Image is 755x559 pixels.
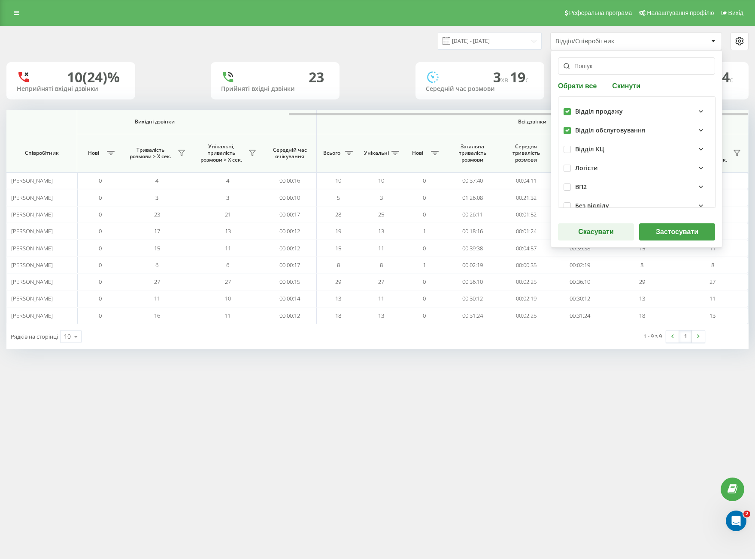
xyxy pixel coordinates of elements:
span: 13 [639,295,645,302]
span: 8 [711,261,714,269]
span: 0 [423,244,426,252]
span: 27 [378,278,384,286]
span: 11 [378,295,384,302]
div: Прийняті вхідні дзвінки [221,85,329,93]
span: 16 [154,312,160,319]
span: 0 [423,312,426,319]
td: 00:04:11 [499,172,553,189]
span: [PERSON_NAME] [11,227,53,235]
td: 00:30:12 [553,290,606,307]
td: 00:36:10 [553,273,606,290]
button: Скинути [609,81,643,90]
span: 15 [639,244,645,252]
span: 5 [337,194,340,201]
span: 13 [378,227,384,235]
td: 00:02:25 [499,307,553,324]
span: 3 [226,194,229,201]
span: 13 [225,227,231,235]
td: 00:18:16 [446,223,499,240]
button: Обрати все [558,81,599,90]
span: 0 [423,177,426,184]
span: 11 [710,244,716,252]
span: 11 [154,295,160,302]
div: 10 (24)% [67,69,120,85]
span: 3 [155,194,158,201]
span: 8 [380,261,383,269]
button: Застосувати [639,223,715,240]
span: 0 [99,295,102,302]
td: 00:31:24 [553,307,606,324]
span: Всього [321,150,343,156]
span: 19 [510,68,529,86]
span: 10 [378,177,384,184]
span: [PERSON_NAME] [11,312,53,319]
span: 0 [99,227,102,235]
span: 3 [380,194,383,201]
span: Тривалість розмови > Х сек. [126,147,175,160]
span: 6 [226,261,229,269]
td: 01:26:08 [446,189,499,206]
span: 11 [378,244,384,252]
td: 00:26:11 [446,206,499,223]
span: 0 [423,295,426,302]
div: Без відділу [575,202,609,210]
div: Відділ КЦ [575,146,604,153]
td: 00:00:10 [263,189,317,206]
span: 11 [710,295,716,302]
span: 6 [155,261,158,269]
div: 1 - 9 з 9 [643,332,662,340]
td: 00:02:19 [499,290,553,307]
span: [PERSON_NAME] [11,261,53,269]
td: 00:36:10 [446,273,499,290]
span: Унікальні, тривалість розмови > Х сек. [197,143,246,163]
td: 00:00:12 [263,223,317,240]
span: Вихід [728,9,743,16]
td: 00:00:15 [263,273,317,290]
span: 19 [335,227,341,235]
td: 00:00:12 [263,240,317,256]
td: 00:39:38 [553,240,606,256]
span: 13 [378,312,384,319]
span: 14 [714,68,733,86]
div: Відділ/Співробітник [555,38,658,45]
span: 4 [226,177,229,184]
div: Відділ обслуговування [575,127,645,134]
span: 3 [493,68,510,86]
span: 0 [99,312,102,319]
div: Логісти [575,165,598,172]
span: c [730,75,733,84]
span: 25 [378,210,384,218]
span: Всі дзвінки [342,118,722,125]
span: 0 [99,194,102,201]
span: 27 [154,278,160,286]
td: 00:21:32 [499,189,553,206]
span: 28 [335,210,341,218]
a: 1 [679,331,692,343]
td: 00:02:25 [499,273,553,290]
span: 10 [335,177,341,184]
button: Скасувати [558,223,634,240]
span: Середня тривалість розмови [506,143,546,163]
span: 4 [155,177,158,184]
span: 13 [335,295,341,302]
span: 0 [423,210,426,218]
span: 0 [99,261,102,269]
span: хв [501,75,510,84]
span: Рядків на сторінці [11,333,58,340]
span: 27 [710,278,716,286]
span: 17 [154,227,160,235]
td: 00:39:38 [446,240,499,256]
span: [PERSON_NAME] [11,177,53,184]
span: 23 [154,210,160,218]
td: 00:30:12 [446,290,499,307]
span: [PERSON_NAME] [11,278,53,286]
td: 00:04:57 [499,240,553,256]
td: 00:00:35 [499,257,553,273]
span: Реферальна програма [569,9,632,16]
td: 00:00:14 [263,290,317,307]
div: Відділ продажу [575,108,623,115]
span: 1 [423,261,426,269]
span: 15 [335,244,341,252]
span: [PERSON_NAME] [11,244,53,252]
span: 1 [423,227,426,235]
